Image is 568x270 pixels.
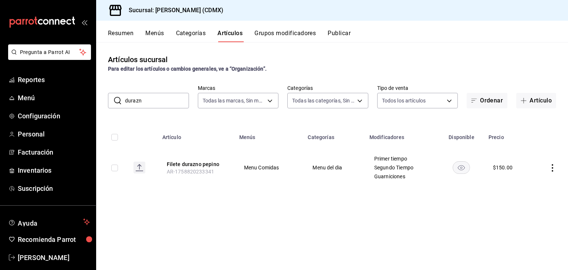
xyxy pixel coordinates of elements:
[81,19,87,25] button: open_drawer_menu
[235,123,304,147] th: Menús
[8,44,91,60] button: Pregunta a Parrot AI
[145,30,164,42] button: Menús
[158,123,235,147] th: Artículo
[377,85,458,91] label: Tipo de venta
[198,85,279,91] label: Marcas
[125,93,189,108] input: Buscar artículo
[18,147,90,157] span: Facturación
[108,54,168,65] div: Artículos sucursal
[18,75,90,85] span: Reportes
[123,6,223,15] h3: Sucursal: [PERSON_NAME] (CDMX)
[18,234,90,244] span: Recomienda Parrot
[20,48,80,56] span: Pregunta a Parrot AI
[18,183,90,193] span: Suscripción
[453,161,470,174] button: availability-product
[303,123,365,147] th: Categorías
[365,123,439,147] th: Modificadores
[108,66,267,72] strong: Para editar los artículos o cambios generales, ve a “Organización”.
[382,97,426,104] span: Todos los artículos
[18,111,90,121] span: Configuración
[439,123,484,147] th: Disponible
[549,164,556,172] button: actions
[167,161,226,168] button: edit-product-location
[167,169,214,175] span: AR-1758820233341
[374,174,430,179] span: Guarniciones
[176,30,206,42] button: Categorías
[374,165,430,170] span: Segundo Tiempo
[18,93,90,103] span: Menú
[467,93,507,108] button: Ordenar
[18,253,90,263] span: [PERSON_NAME]
[108,30,568,42] div: navigation tabs
[484,123,532,147] th: Precio
[108,30,133,42] button: Resumen
[203,97,265,104] span: Todas las marcas, Sin marca
[292,97,355,104] span: Todas las categorías, Sin categoría
[5,54,91,61] a: Pregunta a Parrot AI
[493,164,513,171] div: $ 150.00
[18,165,90,175] span: Inventarios
[244,165,294,170] span: Menu Comidas
[18,129,90,139] span: Personal
[312,165,355,170] span: Menu del dia
[516,93,556,108] button: Artículo
[18,217,80,226] span: Ayuda
[374,156,430,161] span: Primer tiempo
[287,85,368,91] label: Categorías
